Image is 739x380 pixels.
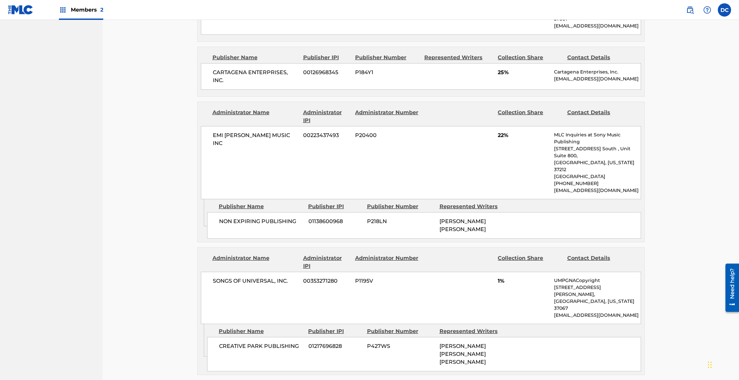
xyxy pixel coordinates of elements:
span: EMI [PERSON_NAME] MUSIC INC [213,131,299,147]
p: MLC Inquiries at Sony Music Publishing [554,131,640,145]
p: [EMAIL_ADDRESS][DOMAIN_NAME] [554,187,640,194]
span: CARTAGENA ENTERPRISES, INC. [213,69,299,84]
p: [PHONE_NUMBER] [554,180,640,187]
iframe: Resource Center [720,261,739,314]
span: P427WS [367,342,435,350]
p: [EMAIL_ADDRESS][DOMAIN_NAME] [554,312,640,319]
div: Represented Writers [424,54,493,62]
span: NON EXPIRING PUBLISHING [219,217,303,225]
div: Collection Share [498,254,562,270]
span: 2 [100,7,103,13]
div: Represented Writers [439,203,507,211]
div: Administrator IPI [303,254,350,270]
span: 00353271280 [303,277,350,285]
div: Contact Details [567,254,631,270]
img: search [686,6,694,14]
p: UMPGNACopyright [554,277,640,284]
p: Cartagena Enterprises, Inc. [554,69,640,75]
span: 01138600968 [308,217,362,225]
span: P20400 [355,131,419,139]
span: 00126968345 [303,69,350,76]
div: Contact Details [567,54,631,62]
span: 1% [498,277,549,285]
div: Publisher IPI [303,54,350,62]
span: CREATIVE PARK PUBLISHING [219,342,303,350]
div: User Menu [718,3,731,17]
div: Collection Share [498,109,562,124]
span: 00223437493 [303,131,350,139]
div: Publisher Number [367,203,435,211]
p: [STREET_ADDRESS][PERSON_NAME], [554,284,640,298]
div: Publisher Name [219,203,303,211]
div: Administrator Number [355,109,419,124]
div: Publisher IPI [308,203,362,211]
div: Help [701,3,714,17]
img: help [703,6,711,14]
p: [GEOGRAPHIC_DATA], [US_STATE] 37067 [554,298,640,312]
div: Drag [708,355,712,375]
span: 22% [498,131,549,139]
div: Administrator Number [355,254,419,270]
p: [EMAIL_ADDRESS][DOMAIN_NAME] [554,75,640,82]
span: 01217696828 [308,342,362,350]
a: Public Search [683,3,697,17]
div: Publisher Number [355,54,419,62]
span: Members [71,6,103,14]
span: 25% [498,69,549,76]
p: [EMAIL_ADDRESS][DOMAIN_NAME] [554,23,640,29]
div: Administrator Name [212,254,298,270]
p: [GEOGRAPHIC_DATA], [US_STATE] 37212 [554,159,640,173]
span: [PERSON_NAME] [PERSON_NAME] [PERSON_NAME] [439,343,486,365]
div: Publisher IPI [308,327,362,335]
div: Publisher Name [212,54,298,62]
img: MLC Logo [8,5,33,15]
span: P184Y1 [355,69,419,76]
p: [STREET_ADDRESS] South , Unit Suite 800, [554,145,640,159]
iframe: Chat Widget [706,348,739,380]
span: P218LN [367,217,435,225]
p: [GEOGRAPHIC_DATA] [554,173,640,180]
span: SONGS OF UNIVERSAL, INC. [213,277,299,285]
span: P1195V [355,277,419,285]
div: Contact Details [567,109,631,124]
span: [PERSON_NAME] [PERSON_NAME] [439,218,486,232]
div: Publisher Number [367,327,435,335]
img: Top Rightsholders [59,6,67,14]
div: Publisher Name [219,327,303,335]
div: Administrator Name [212,109,298,124]
div: Collection Share [498,54,562,62]
div: Administrator IPI [303,109,350,124]
div: Represented Writers [439,327,507,335]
